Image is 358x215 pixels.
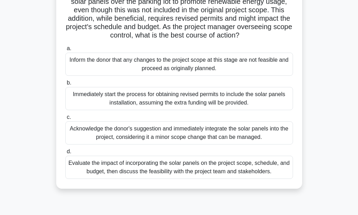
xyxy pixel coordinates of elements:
div: Immediately start the process for obtaining revised permits to include the solar panels installat... [65,87,293,110]
span: b. [67,80,71,86]
div: Inform the donor that any changes to the project scope at this stage are not feasible and proceed... [65,53,293,76]
span: c. [67,114,71,120]
span: a. [67,45,71,51]
div: Acknowledge the donor's suggestion and immediately integrate the solar panels into the project, c... [65,121,293,145]
span: d. [67,148,71,154]
div: Evaluate the impact of incorporating the solar panels on the project scope, schedule, and budget,... [65,156,293,179]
